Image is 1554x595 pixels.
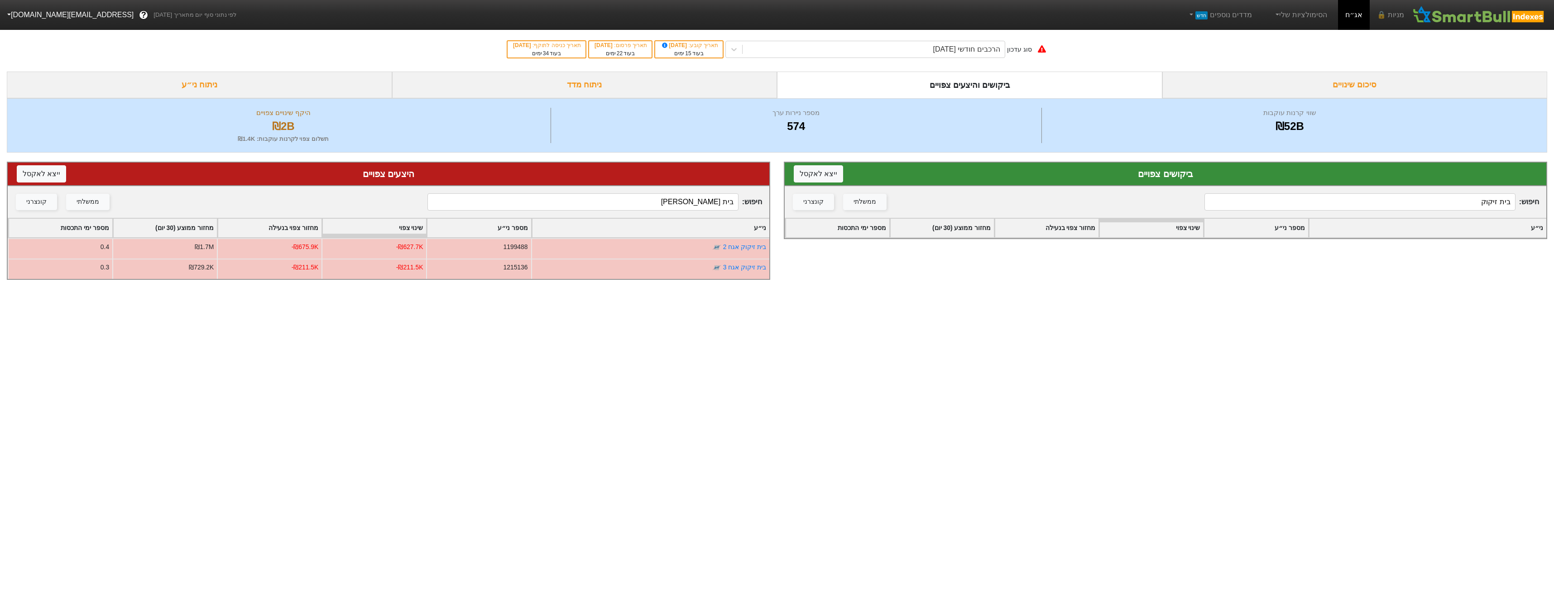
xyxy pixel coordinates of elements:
button: ממשלתי [66,194,110,210]
div: Toggle SortBy [218,219,321,237]
div: תאריך כניסה לתוקף : [512,41,581,49]
div: סיכום שינויים [1162,72,1548,98]
div: -₪675.9K [292,242,319,252]
div: Toggle SortBy [1309,219,1546,237]
span: [DATE] [595,42,614,48]
div: Toggle SortBy [9,219,112,237]
button: ממשלתי [843,194,887,210]
div: ביקושים והיצעים צפויים [777,72,1162,98]
div: Toggle SortBy [532,219,769,237]
div: -₪211.5K [292,263,319,272]
span: [DATE] [513,42,532,48]
a: הסימולציות שלי [1270,6,1331,24]
div: היקף שינויים צפויים [19,108,548,118]
div: Toggle SortBy [995,219,1098,237]
button: ייצא לאקסל [17,165,66,182]
img: tase link [712,243,721,252]
img: tase link [712,263,721,272]
span: חדש [1195,11,1208,19]
div: Toggle SortBy [890,219,994,237]
span: 22 [617,50,623,57]
span: 15 [685,50,691,57]
div: שווי קרנות עוקבות [1044,108,1535,118]
div: 1215136 [503,263,528,272]
div: הרכבים חודשי [DATE] [933,44,1000,55]
div: ₪2B [19,118,548,134]
div: 0.4 [101,242,109,252]
div: ממשלתי [77,197,99,207]
div: ממשלתי [854,197,876,207]
div: -₪627.7K [396,242,423,252]
div: בעוד ימים [512,49,581,58]
a: מדדים נוספיםחדש [1184,6,1256,24]
div: ביקושים צפויים [794,167,1537,181]
div: ₪1.7M [195,242,214,252]
a: בית זיקוק אגח 3 [723,264,766,271]
span: חיפוש : [427,193,762,211]
div: בעוד ימים [660,49,718,58]
div: קונצרני [26,197,47,207]
input: 219 רשומות... [1204,193,1515,211]
div: Toggle SortBy [786,219,889,237]
div: Toggle SortBy [113,219,217,237]
div: 0.3 [101,263,109,272]
div: ₪52B [1044,118,1535,134]
div: היצעים צפויים [17,167,760,181]
div: קונצרני [803,197,824,207]
button: קונצרני [16,194,57,210]
div: -₪211.5K [396,263,423,272]
span: 34 [543,50,549,57]
div: ₪729.2K [189,263,214,272]
span: ? [141,9,146,21]
div: Toggle SortBy [1204,219,1308,237]
div: Toggle SortBy [322,219,426,237]
div: מספר ניירות ערך [553,108,1039,118]
span: [DATE] [661,42,689,48]
div: Toggle SortBy [427,219,531,237]
button: קונצרני [793,194,834,210]
span: לפי נתוני סוף יום מתאריך [DATE] [153,10,236,19]
div: ניתוח מדד [392,72,777,98]
button: ייצא לאקסל [794,165,843,182]
div: בעוד ימים [594,49,647,58]
div: 1199488 [503,242,528,252]
div: 574 [553,118,1039,134]
div: ניתוח ני״ע [7,72,392,98]
div: סוג עדכון [1007,45,1032,54]
div: Toggle SortBy [1099,219,1203,237]
input: 355 רשומות... [427,193,738,211]
img: SmartBull [1411,6,1547,24]
div: תשלום צפוי לקרנות עוקבות : ₪1.4K [19,134,548,144]
a: בית זיקוק אגח 2 [723,243,766,250]
span: חיפוש : [1204,193,1539,211]
div: תאריך קובע : [660,41,718,49]
div: תאריך פרסום : [594,41,647,49]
